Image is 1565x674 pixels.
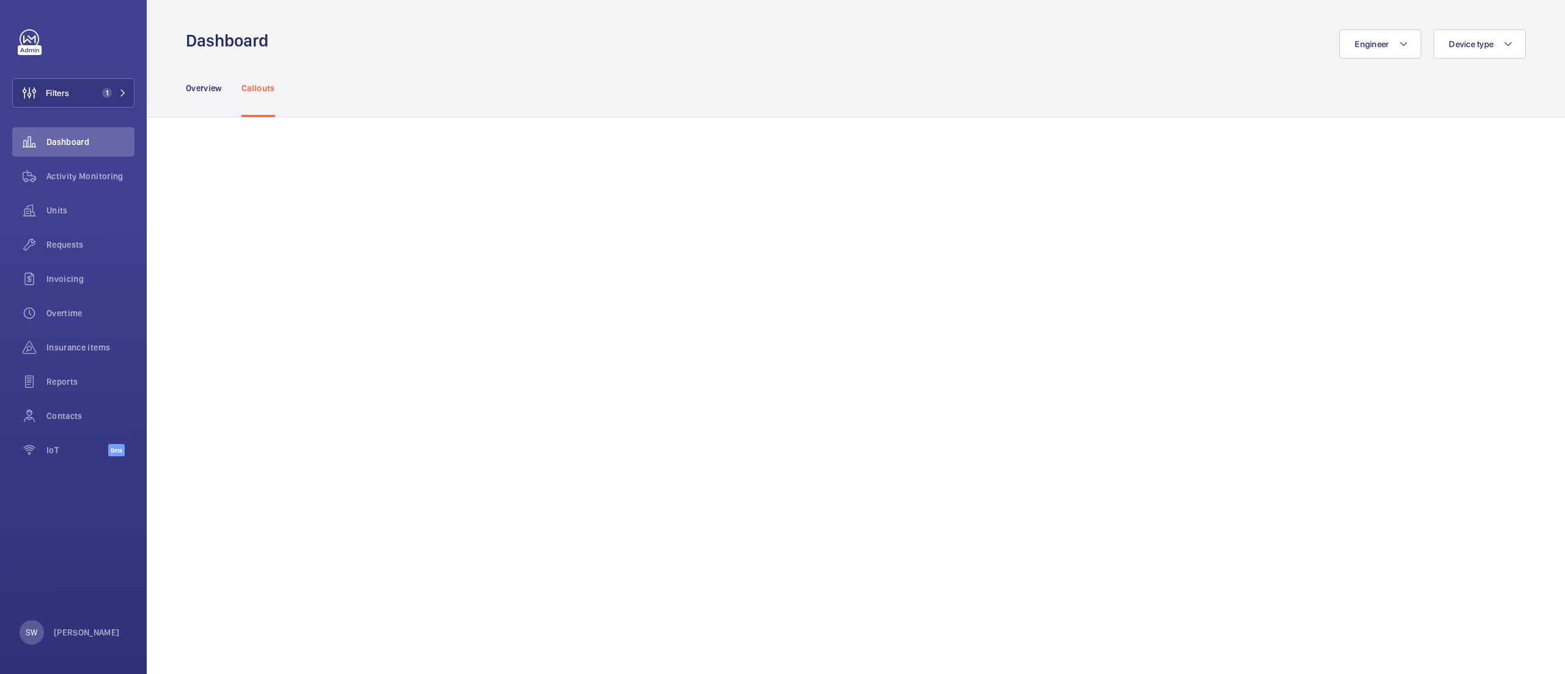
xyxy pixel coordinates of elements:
span: Beta [108,444,125,456]
span: Invoicing [46,273,134,285]
button: Engineer [1339,29,1421,59]
span: Engineer [1355,39,1389,49]
span: Overtime [46,307,134,319]
span: Activity Monitoring [46,170,134,182]
span: Dashboard [46,136,134,148]
button: Filters1 [12,78,134,108]
span: Insurance items [46,341,134,354]
span: Contacts [46,410,134,422]
span: Requests [46,239,134,251]
span: Reports [46,376,134,388]
button: Device type [1434,29,1526,59]
p: SW [26,626,37,639]
p: [PERSON_NAME] [54,626,120,639]
p: Overview [186,82,222,94]
span: Filters [46,87,69,99]
p: Callouts [241,82,275,94]
span: Units [46,204,134,217]
span: IoT [46,444,108,456]
h1: Dashboard [186,29,276,52]
span: Device type [1449,39,1493,49]
span: 1 [102,88,112,98]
